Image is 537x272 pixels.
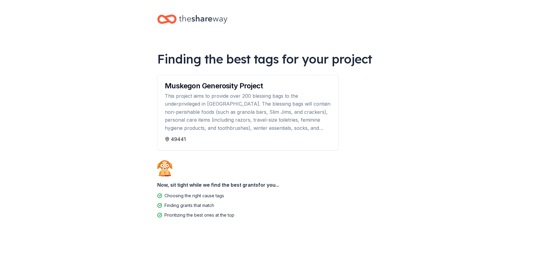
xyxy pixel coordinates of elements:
[165,92,331,132] div: This project aims to provide over 200 blessing bags to the underprivileged in [GEOGRAPHIC_DATA]. ...
[165,136,331,143] div: 49441
[164,211,234,219] div: Prioritizing the best ones at the top
[164,202,214,209] div: Finding grants that match
[157,160,172,176] img: Dog waiting patiently
[164,192,224,199] div: Choosing the right cause tags
[157,179,380,191] div: Now, sit tight while we find the best grants for you...
[165,82,331,90] div: Muskegon Generosity Project
[157,51,380,67] div: Finding the best tags for your project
